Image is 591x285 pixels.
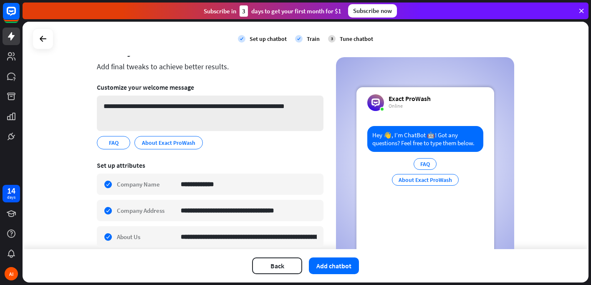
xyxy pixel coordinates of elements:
button: Open LiveChat chat widget [7,3,32,28]
span: FAQ [108,138,119,147]
div: Subscribe now [348,4,397,18]
i: check [238,35,245,43]
div: Add final tweaks to achieve better results. [97,62,323,71]
div: Subscribe in days to get your first month for $1 [204,5,341,17]
div: Exact ProWash [389,94,431,103]
div: About Exact ProWash [392,174,459,186]
div: FAQ [414,158,437,170]
div: 14 [7,187,15,194]
div: AI [5,267,18,280]
a: 14 days [3,185,20,202]
div: Train [307,35,320,43]
div: 3 [240,5,248,17]
div: Set up chatbot [250,35,287,43]
i: check [295,35,303,43]
div: Hey 👋, I’m ChatBot 🤖! Got any questions? Feel free to type them below. [367,126,483,152]
div: days [7,194,15,200]
div: Online [389,103,431,109]
button: Add chatbot [309,257,359,274]
div: 3 [328,35,336,43]
div: Tune chatbot [340,35,373,43]
div: Set up attributes [97,161,323,169]
div: Customize your welcome message [97,83,323,91]
button: Back [252,257,302,274]
span: About Exact ProWash [141,138,196,147]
